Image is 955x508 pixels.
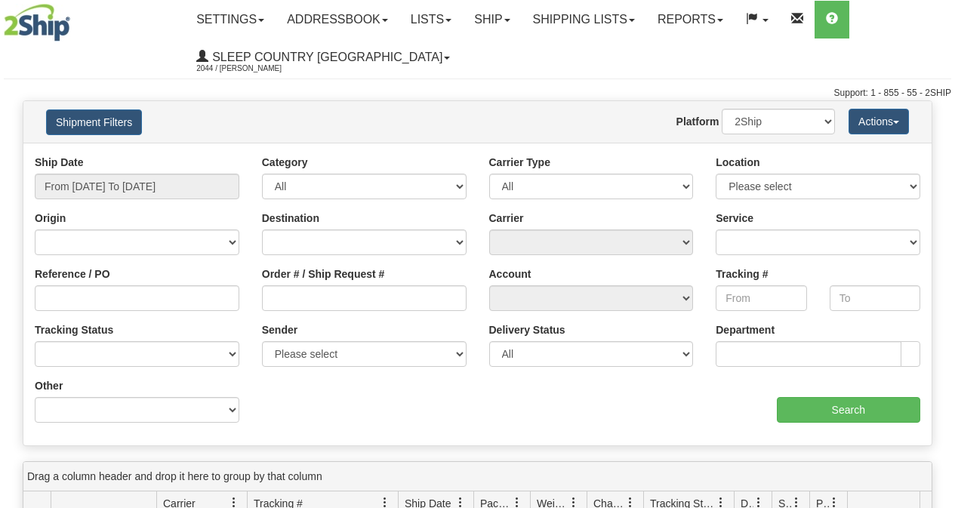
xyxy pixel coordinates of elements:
[35,211,66,226] label: Origin
[23,462,932,491] div: grid grouping header
[716,211,753,226] label: Service
[522,1,646,38] a: Shipping lists
[716,322,775,337] label: Department
[920,177,953,331] iframe: chat widget
[196,61,310,76] span: 2044 / [PERSON_NAME]
[185,1,276,38] a: Settings
[35,155,84,170] label: Ship Date
[262,322,297,337] label: Sender
[399,1,463,38] a: Lists
[777,397,921,423] input: Search
[489,266,531,282] label: Account
[262,155,308,170] label: Category
[489,322,565,337] label: Delivery Status
[185,38,461,76] a: Sleep Country [GEOGRAPHIC_DATA] 2044 / [PERSON_NAME]
[716,155,759,170] label: Location
[489,155,550,170] label: Carrier Type
[830,285,920,311] input: To
[262,211,319,226] label: Destination
[276,1,399,38] a: Addressbook
[208,51,442,63] span: Sleep Country [GEOGRAPHIC_DATA]
[676,114,719,129] label: Platform
[646,1,735,38] a: Reports
[35,266,110,282] label: Reference / PO
[46,109,142,135] button: Shipment Filters
[849,109,909,134] button: Actions
[262,266,385,282] label: Order # / Ship Request #
[4,87,951,100] div: Support: 1 - 855 - 55 - 2SHIP
[463,1,521,38] a: Ship
[489,211,524,226] label: Carrier
[35,322,113,337] label: Tracking Status
[716,285,806,311] input: From
[35,378,63,393] label: Other
[716,266,768,282] label: Tracking #
[4,4,70,42] img: logo2044.jpg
